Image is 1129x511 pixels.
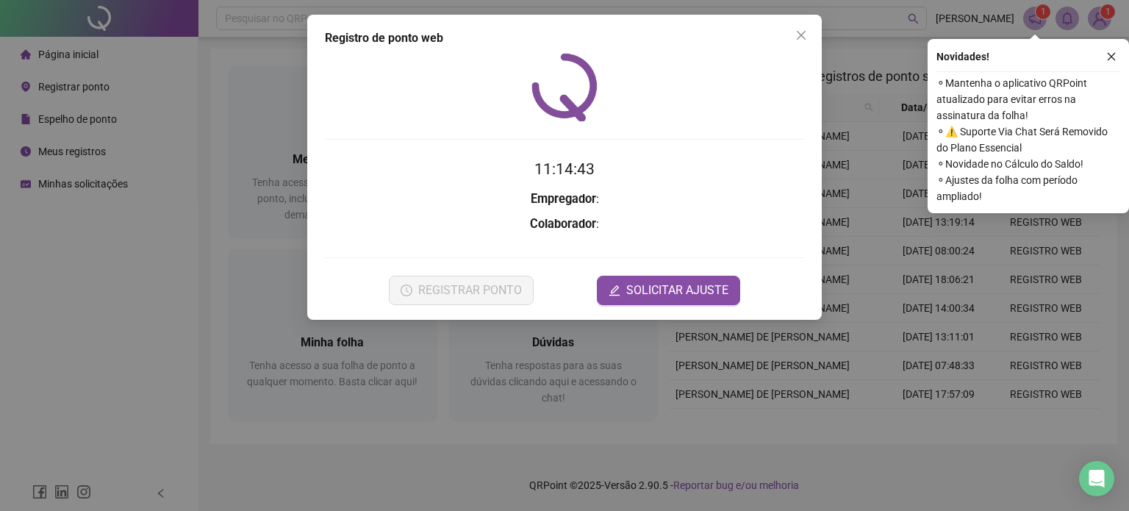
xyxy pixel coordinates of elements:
[530,217,596,231] strong: Colaborador
[531,53,598,121] img: QRPoint
[389,276,534,305] button: REGISTRAR PONTO
[1079,461,1114,496] div: Open Intercom Messenger
[936,124,1120,156] span: ⚬ ⚠️ Suporte Via Chat Será Removido do Plano Essencial
[609,285,620,296] span: edit
[531,192,596,206] strong: Empregador
[325,215,804,234] h3: :
[597,276,740,305] button: editSOLICITAR AJUSTE
[534,160,595,178] time: 11:14:43
[1106,51,1117,62] span: close
[789,24,813,47] button: Close
[795,29,807,41] span: close
[626,282,728,299] span: SOLICITAR AJUSTE
[936,49,989,65] span: Novidades !
[325,190,804,209] h3: :
[325,29,804,47] div: Registro de ponto web
[936,75,1120,124] span: ⚬ Mantenha o aplicativo QRPoint atualizado para evitar erros na assinatura da folha!
[936,172,1120,204] span: ⚬ Ajustes da folha com período ampliado!
[936,156,1120,172] span: ⚬ Novidade no Cálculo do Saldo!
